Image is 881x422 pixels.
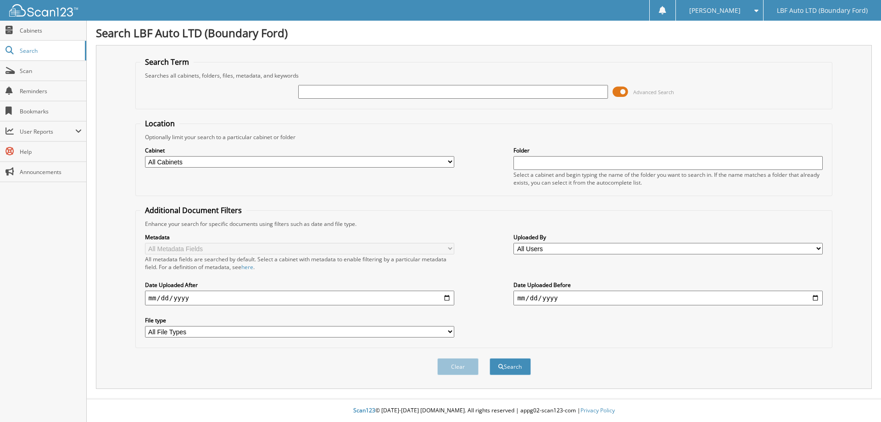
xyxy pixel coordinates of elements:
[513,281,823,289] label: Date Uploaded Before
[145,316,454,324] label: File type
[20,148,82,156] span: Help
[353,406,375,414] span: Scan123
[633,89,674,96] span: Advanced Search
[140,118,179,129] legend: Location
[145,146,454,154] label: Cabinet
[689,8,741,13] span: [PERSON_NAME]
[140,57,194,67] legend: Search Term
[20,27,82,34] span: Cabinets
[513,146,823,154] label: Folder
[20,128,75,135] span: User Reports
[140,220,828,228] div: Enhance your search for specific documents using filters such as date and file type.
[20,168,82,176] span: Announcements
[140,205,246,215] legend: Additional Document Filters
[513,171,823,186] div: Select a cabinet and begin typing the name of the folder you want to search in. If the name match...
[145,233,454,241] label: Metadata
[241,263,253,271] a: here
[20,87,82,95] span: Reminders
[20,67,82,75] span: Scan
[513,233,823,241] label: Uploaded By
[140,72,828,79] div: Searches all cabinets, folders, files, metadata, and keywords
[490,358,531,375] button: Search
[96,25,872,40] h1: Search LBF Auto LTD (Boundary Ford)
[437,358,479,375] button: Clear
[20,47,80,55] span: Search
[145,281,454,289] label: Date Uploaded After
[87,399,881,422] div: © [DATE]-[DATE] [DOMAIN_NAME]. All rights reserved | appg02-scan123-com |
[777,8,868,13] span: LBF Auto LTD (Boundary Ford)
[145,255,454,271] div: All metadata fields are searched by default. Select a cabinet with metadata to enable filtering b...
[140,133,828,141] div: Optionally limit your search to a particular cabinet or folder
[145,291,454,305] input: start
[9,4,78,17] img: scan123-logo-white.svg
[513,291,823,305] input: end
[20,107,82,115] span: Bookmarks
[580,406,615,414] a: Privacy Policy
